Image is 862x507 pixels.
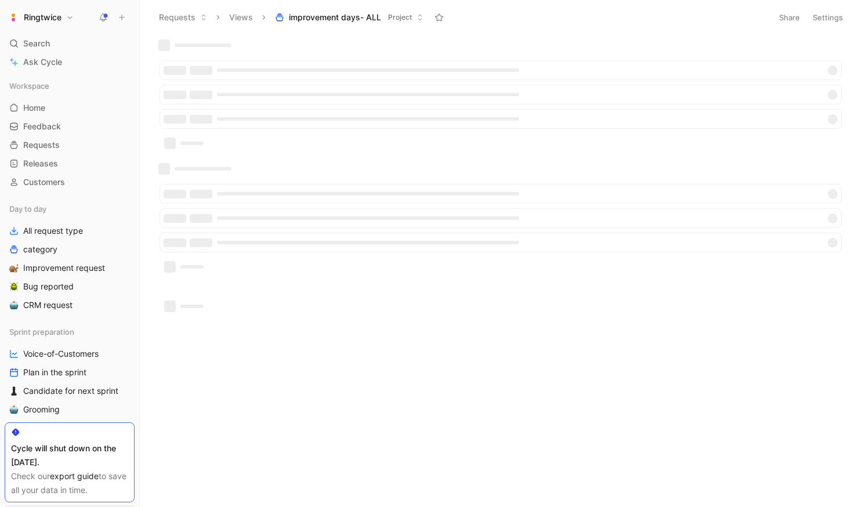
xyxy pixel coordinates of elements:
a: export guide [50,471,99,481]
span: Search [23,37,50,50]
img: 🪲 [9,282,19,291]
a: 🪲Bug reported [5,278,135,295]
img: 🤖 [9,405,19,414]
div: Check our to save all your data in time. [11,469,128,497]
span: Ask Cycle [23,55,62,69]
div: Search [5,35,135,52]
a: Requests [5,136,135,154]
a: Home [5,99,135,117]
span: Feedback [23,121,61,132]
button: ♟️ [7,384,21,398]
div: Sprint preparation [5,323,135,341]
button: Requests [154,9,212,26]
a: All request type [5,222,135,240]
div: Sprint preparationVoice-of-CustomersPlan in the sprint♟️Candidate for next sprint🤖Grooming [5,323,135,418]
button: Settings [807,9,848,26]
span: Grooming [23,404,60,415]
a: category [5,241,135,258]
div: Day to dayAll request typecategory🐌Improvement request🪲Bug reported🤖CRM request [5,200,135,314]
div: Day to day [5,200,135,218]
span: Home [23,102,45,114]
a: 🤖Grooming [5,401,135,418]
a: ♟️Candidate for next sprint [5,382,135,400]
span: Requests [23,139,60,151]
span: Voice-of-Customers [23,348,99,360]
a: Ask Cycle [5,53,135,71]
button: improvement days- ALLProject [270,9,429,26]
h1: Ringtwice [24,12,61,23]
button: 🪲 [7,280,21,294]
div: Workspace [5,77,135,95]
span: Releases [23,158,58,169]
a: Voice-of-Customers [5,345,135,363]
img: 🤖 [9,300,19,310]
button: 🤖 [7,298,21,312]
span: CRM request [23,299,73,311]
span: All request type [23,225,83,237]
span: category [23,244,57,255]
a: 🐌Improvement request [5,259,135,277]
a: Releases [5,155,135,172]
span: Improvement request [23,262,105,274]
span: Project [388,12,412,23]
button: Views [224,9,258,26]
span: Plan in the sprint [23,367,86,378]
button: Share [774,9,805,26]
a: 🤖CRM request [5,296,135,314]
span: improvement days- ALL [289,12,381,23]
div: Cycle will shut down on the [DATE]. [11,441,128,469]
span: Day to day [9,203,46,215]
span: Sprint preparation [9,326,74,338]
img: Ringtwice [8,12,19,23]
a: Feedback [5,118,135,135]
img: ♟️ [9,386,19,396]
img: 🐌 [9,263,19,273]
a: Plan in the sprint [5,364,135,381]
span: Workspace [9,80,49,92]
span: Bug reported [23,281,74,292]
a: Customers [5,173,135,191]
span: Customers [23,176,65,188]
button: 🐌 [7,261,21,275]
button: RingtwiceRingtwice [5,9,77,26]
span: Candidate for next sprint [23,385,118,397]
button: 🤖 [7,403,21,417]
